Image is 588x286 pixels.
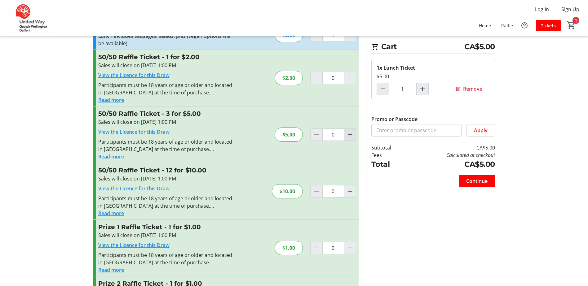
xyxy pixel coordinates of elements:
[98,118,234,126] div: Sales will close on [DATE] 1:00 PM
[541,22,556,29] span: Tickets
[98,175,234,182] div: Sales will close on [DATE] 1:00 PM
[344,72,356,84] button: Increment by one
[322,185,344,197] input: 50/50 Raffle Ticket Quantity
[275,241,303,255] div: $1.00
[371,41,495,54] h2: Cart
[98,166,234,175] h3: 50/50 Raffle Ticket - 12 for $10.00
[344,242,356,254] button: Increment by one
[98,62,234,69] div: Sales will close on [DATE] 1:00 PM
[474,20,496,31] a: Home
[407,159,495,170] td: CA$5.00
[371,115,418,123] label: Promo or Passcode
[389,83,417,95] input: Lunch Ticket Quantity
[407,151,495,159] td: Calculated at checkout
[466,124,495,136] button: Apply
[556,4,584,14] button: Sign Up
[474,127,488,134] span: Apply
[466,177,488,185] span: Continue
[98,210,124,217] button: Read more
[98,222,234,232] h3: Prize 1 Raffle Ticket - 1 for $1.00
[536,20,561,31] a: Tickets
[371,151,407,159] td: Fees
[448,83,490,95] button: Remove
[272,184,303,198] div: $10.00
[501,22,513,29] span: Raffle
[496,20,518,31] a: Raffle
[322,128,344,141] input: 50/50 Raffle Ticket Quantity
[463,85,482,93] span: Remove
[377,83,389,95] button: Decrement by one
[479,22,491,29] span: Home
[98,266,124,274] button: Read more
[561,6,579,13] span: Sign Up
[407,144,495,151] td: CA$5.00
[4,2,59,33] img: United Way Guelph Wellington Dufferin's Logo
[98,128,170,135] a: View the Licence for this Draw
[275,71,303,85] div: $2.00
[98,138,234,153] div: Participants must be 18 years of age or older and located in [GEOGRAPHIC_DATA] at the time of pur...
[98,251,234,266] div: Participants must be 18 years of age or older and located in [GEOGRAPHIC_DATA] at the time of pur...
[371,144,407,151] td: Subtotal
[98,96,124,104] button: Read more
[535,6,549,13] span: Log In
[322,72,344,84] input: 50/50 Raffle Ticket Quantity
[371,159,407,170] td: Total
[98,52,234,62] h3: 50/50 Raffle Ticket - 1 for $2.00
[98,32,234,47] p: Lunch includes sausages, salads, pies (vegan options will be available).
[98,242,170,249] a: View the Licence for this Draw
[464,41,495,52] span: CA$5.00
[344,185,356,197] button: Increment by one
[98,72,170,79] a: View the Licence for this Draw
[566,19,577,31] button: Cart
[377,64,490,71] div: 1x Lunch Ticket
[98,232,234,239] div: Sales will close on [DATE] 1:00 PM
[322,242,344,254] input: Prize 1 Raffle Ticket Quantity
[459,175,495,187] button: Continue
[275,128,303,142] div: $5.00
[377,73,490,80] div: $5.00
[417,83,428,95] button: Increment by one
[98,195,234,210] div: Participants must be 18 years of age or older and located in [GEOGRAPHIC_DATA] at the time of pur...
[371,124,462,136] input: Enter promo or passcode
[98,109,234,118] h3: 50/50 Raffle Ticket - 3 for $5.00
[98,81,234,96] div: Participants must be 18 years of age or older and located in [GEOGRAPHIC_DATA] at the time of pur...
[344,129,356,141] button: Increment by one
[98,185,170,192] a: View the Licence for this Draw
[98,153,124,160] button: Read more
[518,19,531,32] button: Help
[530,4,554,14] button: Log In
